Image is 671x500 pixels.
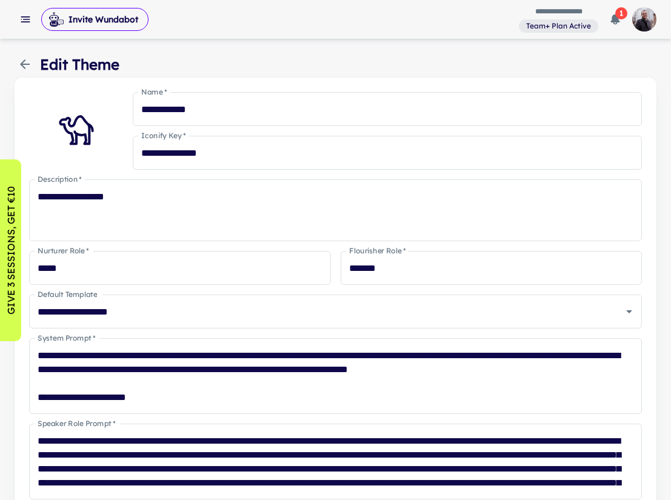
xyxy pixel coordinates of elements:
a: View and manage your current plan and billing details. [519,18,598,33]
label: Description [38,174,82,184]
label: System Prompt [38,333,95,343]
img: photoURL [632,7,656,32]
button: Open [621,303,638,320]
label: Flourisher Role [349,245,406,256]
p: GIVE 3 SESSIONS, GET €10 [4,186,18,315]
span: View and manage your current plan and billing details. [519,19,598,32]
span: Invite Wundabot to record a meeting [41,7,149,32]
h4: Edit Theme [40,53,119,75]
label: Name [141,87,167,97]
label: Default Template [38,289,97,299]
span: Team+ Plan Active [521,21,596,32]
label: Speaker Role Prompt [38,418,115,428]
button: Invite Wundabot [41,8,149,31]
label: Nurturer Role [38,245,89,256]
span: 1 [615,7,627,19]
button: 1 [603,7,627,32]
label: Iconify Key [141,130,186,141]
